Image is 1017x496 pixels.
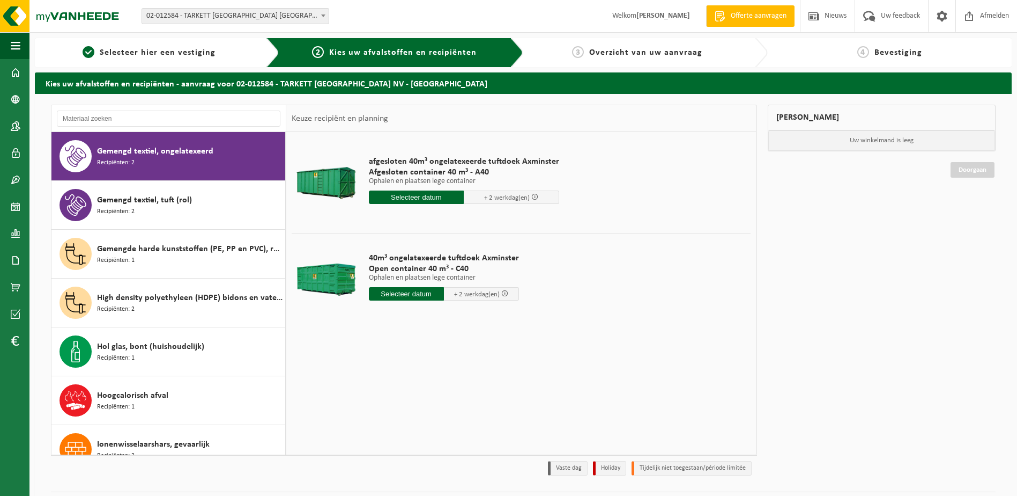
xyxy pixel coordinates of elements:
h2: Kies uw afvalstoffen en recipiënten - aanvraag voor 02-012584 - TARKETT [GEOGRAPHIC_DATA] NV - [G... [35,72,1012,93]
span: Overzicht van uw aanvraag [589,48,702,57]
span: afgesloten 40m³ ongelatexeerde tuftdoek Axminster [369,156,559,167]
span: 1 [83,46,94,58]
span: Ionenwisselaarshars, gevaarlijk [97,438,210,451]
span: Gemengd textiel, tuft (rol) [97,194,192,207]
span: Afgesloten container 40 m³ - A40 [369,167,559,178]
p: Ophalen en plaatsen lege container [369,178,559,185]
span: Open container 40 m³ - C40 [369,264,519,274]
span: Hol glas, bont (huishoudelijk) [97,340,204,353]
span: Offerte aanvragen [728,11,789,21]
input: Selecteer datum [369,287,444,301]
button: Gemengd textiel, tuft (rol) Recipiënten: 2 [51,181,286,230]
button: High density polyethyleen (HDPE) bidons en vaten, inhoud > 2 liter, naturel Recipiënten: 2 [51,279,286,327]
a: Offerte aanvragen [706,5,795,27]
span: 02-012584 - TARKETT DENDERMONDE NV - DENDERMONDE [142,9,329,24]
button: Hoogcalorisch afval Recipiënten: 1 [51,376,286,425]
div: Keuze recipiënt en planning [286,105,394,132]
span: Recipiënten: 1 [97,353,135,363]
span: High density polyethyleen (HDPE) bidons en vaten, inhoud > 2 liter, naturel [97,291,283,304]
a: Doorgaan [951,162,994,178]
span: Gemengd textiel, ongelatexeerd [97,145,213,158]
strong: [PERSON_NAME] [636,12,690,20]
span: Kies uw afvalstoffen en recipiënten [329,48,477,57]
div: [PERSON_NAME] [768,105,996,130]
button: Hol glas, bont (huishoudelijk) Recipiënten: 1 [51,327,286,376]
span: Recipiënten: 2 [97,158,135,168]
li: Vaste dag [548,461,588,476]
span: 40m³ ongelatexeerde tuftdoek Axminster [369,253,519,264]
span: Gemengde harde kunststoffen (PE, PP en PVC), recycleerbaar (industrieel) [97,243,283,256]
input: Materiaal zoeken [57,111,280,127]
button: Gemengd textiel, ongelatexeerd Recipiënten: 2 [51,132,286,181]
span: Recipiënten: 2 [97,304,135,315]
span: + 2 werkdag(en) [454,291,500,298]
span: Recipiënten: 1 [97,256,135,266]
span: Recipiënten: 2 [97,451,135,461]
span: Selecteer hier een vestiging [100,48,216,57]
span: 2 [312,46,324,58]
span: 4 [857,46,869,58]
span: Recipiënten: 1 [97,402,135,412]
span: 3 [572,46,584,58]
button: Gemengde harde kunststoffen (PE, PP en PVC), recycleerbaar (industrieel) Recipiënten: 1 [51,230,286,279]
span: Hoogcalorisch afval [97,389,168,402]
span: Bevestiging [874,48,922,57]
li: Holiday [593,461,626,476]
span: Recipiënten: 2 [97,207,135,217]
li: Tijdelijk niet toegestaan/période limitée [632,461,752,476]
p: Ophalen en plaatsen lege container [369,274,519,282]
p: Uw winkelmand is leeg [768,130,996,151]
button: Ionenwisselaarshars, gevaarlijk Recipiënten: 2 [51,425,286,474]
span: 02-012584 - TARKETT DENDERMONDE NV - DENDERMONDE [142,8,329,24]
a: 1Selecteer hier een vestiging [40,46,258,59]
input: Selecteer datum [369,191,464,204]
span: + 2 werkdag(en) [484,194,530,201]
